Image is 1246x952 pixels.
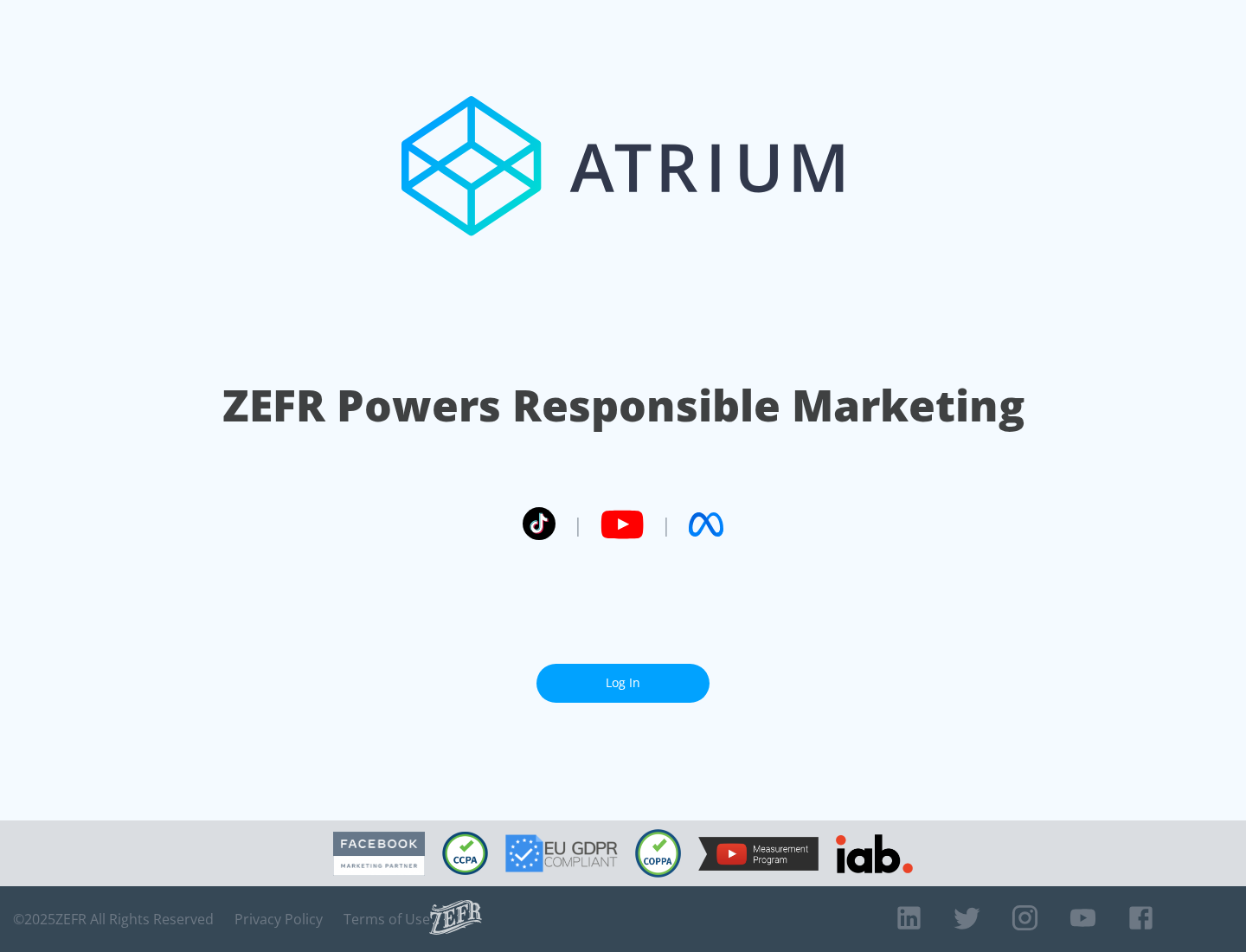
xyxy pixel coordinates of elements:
span: | [661,511,671,537]
span: | [573,511,583,537]
img: GDPR Compliant [505,834,618,872]
img: COPPA Compliant [635,829,681,878]
a: Terms of Use [344,910,430,928]
a: Log In [536,664,710,703]
img: YouTube Measurement Program [698,837,819,871]
a: Privacy Policy [234,910,323,928]
h1: ZEFR Powers Responsible Marketing [222,376,1024,435]
img: IAB [836,834,913,873]
img: CCPA Compliant [442,832,488,875]
span: © 2025 ZEFR All Rights Reserved [13,910,214,928]
img: Facebook Marketing Partner [333,832,425,876]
